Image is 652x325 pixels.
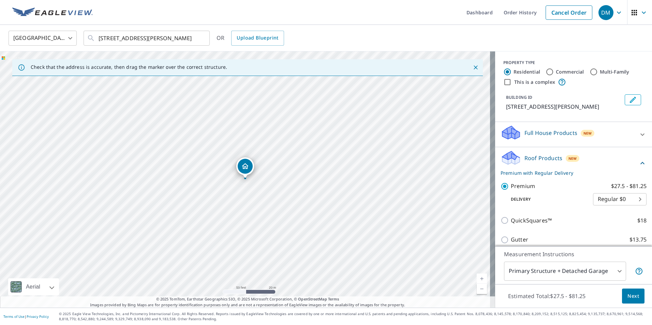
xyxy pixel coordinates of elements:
[59,311,649,322] p: © 2025 Eagle View Technologies, Inc. and Pictometry International Corp. All Rights Reserved. Repo...
[236,157,254,179] div: Dropped pin, building 1, Residential property, 301 Cody Dr Morgantown, WV 26508
[12,7,93,18] img: EV Logo
[31,64,227,70] p: Check that the address is accurate, then drag the marker over the correct structure.
[27,314,49,319] a: Privacy Policy
[477,284,487,294] a: Current Level 19, Zoom Out
[524,129,577,137] p: Full House Products
[231,31,284,46] a: Upload Blueprint
[504,250,643,258] p: Measurement Instructions
[622,289,644,304] button: Next
[514,68,540,75] label: Residential
[511,216,552,225] p: QuickSquares™
[611,182,647,190] p: $27.5 - $81.25
[9,29,77,48] div: [GEOGRAPHIC_DATA]
[546,5,592,20] a: Cancel Order
[8,278,59,295] div: Aerial
[583,130,592,136] span: New
[99,29,196,48] input: Search by address or latitude-longitude
[24,278,42,295] div: Aerial
[506,103,622,111] p: [STREET_ADDRESS][PERSON_NAME]
[593,190,647,209] div: Regular $0
[556,68,584,75] label: Commercial
[511,182,535,190] p: Premium
[568,156,577,161] span: New
[328,296,339,301] a: Terms
[3,314,25,319] a: Terms of Use
[625,94,641,105] button: Edit building 1
[237,34,278,42] span: Upload Blueprint
[524,154,562,162] p: Roof Products
[506,94,532,100] p: BUILDING ID
[504,262,626,281] div: Primary Structure + Detached Garage
[298,296,327,301] a: OpenStreetMap
[629,235,647,244] p: $13.75
[637,216,647,225] p: $18
[3,314,49,319] p: |
[501,196,593,202] p: Delivery
[503,60,644,66] div: PROPERTY TYPE
[503,289,591,304] p: Estimated Total: $27.5 - $81.25
[501,150,647,176] div: Roof ProductsNewPremium with Regular Delivery
[598,5,613,20] div: DM
[471,63,480,72] button: Close
[627,292,639,300] span: Next
[501,169,638,176] p: Premium with Regular Delivery
[501,125,647,144] div: Full House ProductsNew
[514,79,555,86] label: This is a complex
[156,296,339,302] span: © 2025 TomTom, Earthstar Geographics SIO, © 2025 Microsoft Corporation, ©
[511,235,528,244] p: Gutter
[217,31,284,46] div: OR
[477,274,487,284] a: Current Level 19, Zoom In
[635,267,643,275] span: Your report will include the primary structure and a detached garage if one exists.
[600,68,629,75] label: Multi-Family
